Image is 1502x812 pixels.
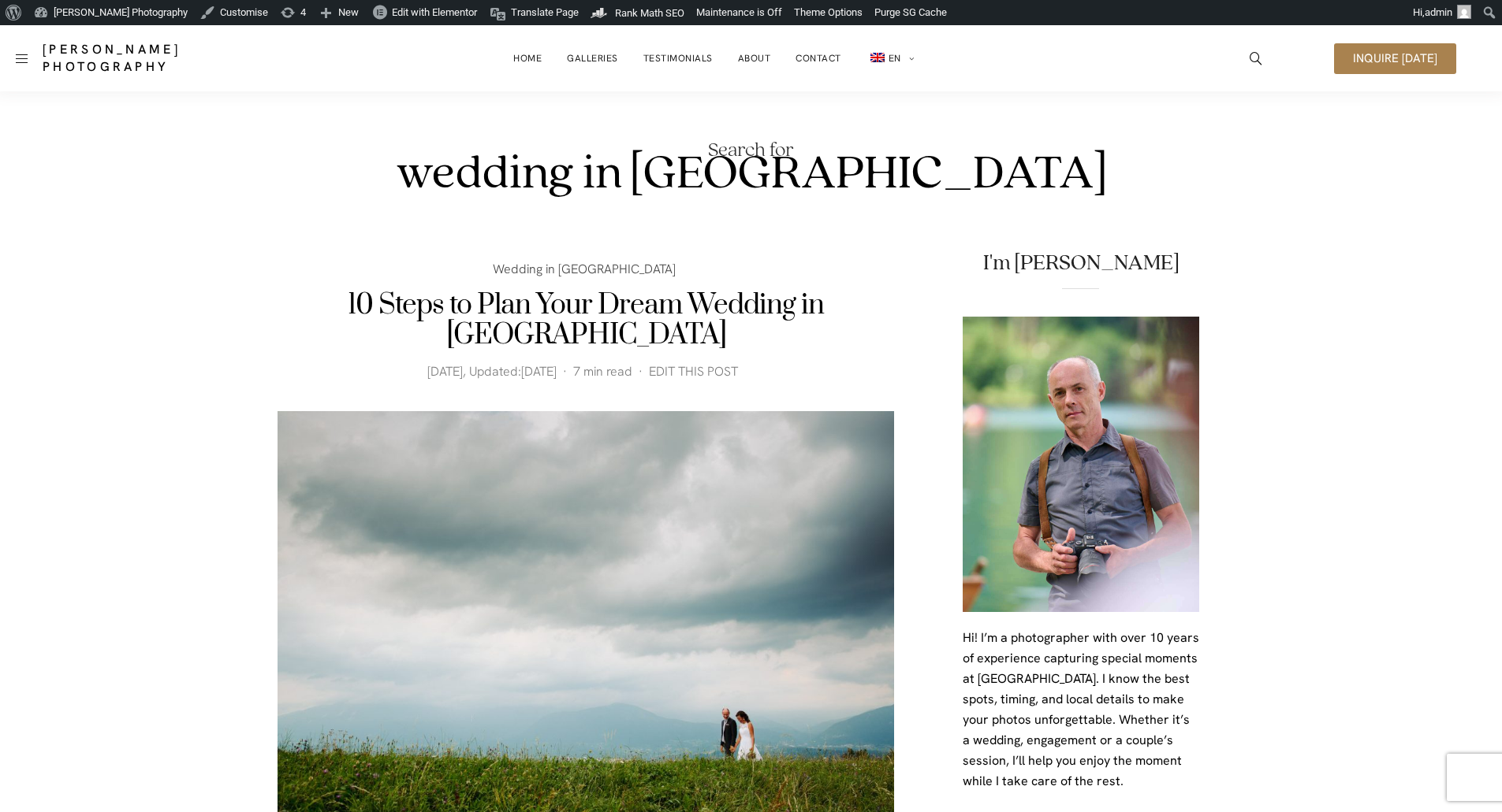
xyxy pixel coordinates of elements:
[1353,53,1437,65] span: Inquire [DATE]
[567,43,618,74] a: Galleries
[43,41,297,76] a: [PERSON_NAME] Photography
[615,7,684,19] span: Rank Math SEO
[738,43,771,74] a: About
[427,364,567,380] span: , Updated:
[963,252,1199,274] h2: I'm [PERSON_NAME]
[643,43,713,74] a: Testimonials
[963,628,1199,792] p: Hi! I’m a photographer with over 10 years of experience capturing special moments at [GEOGRAPHIC_...
[867,43,915,75] a: en_GBEN
[397,140,1106,161] span: Search for
[513,43,542,74] a: Home
[1242,44,1270,72] a: icon-magnifying-glass34
[573,364,643,380] span: 7 min read
[397,150,1106,198] h1: wedding in [GEOGRAPHIC_DATA]
[427,363,463,380] time: [DATE]
[796,43,841,74] a: Contact
[649,363,738,380] a: EDIT THIS POST
[1334,43,1456,74] a: Inquire [DATE]
[870,53,885,62] img: EN
[521,363,557,380] time: [DATE]
[348,287,824,353] a: 10 Steps to Plan Your Dream Wedding in [GEOGRAPHIC_DATA]
[1425,6,1452,18] span: admin
[889,52,901,65] span: EN
[493,260,679,278] a: Wedding in [GEOGRAPHIC_DATA]
[392,6,477,18] span: Edit with Elementor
